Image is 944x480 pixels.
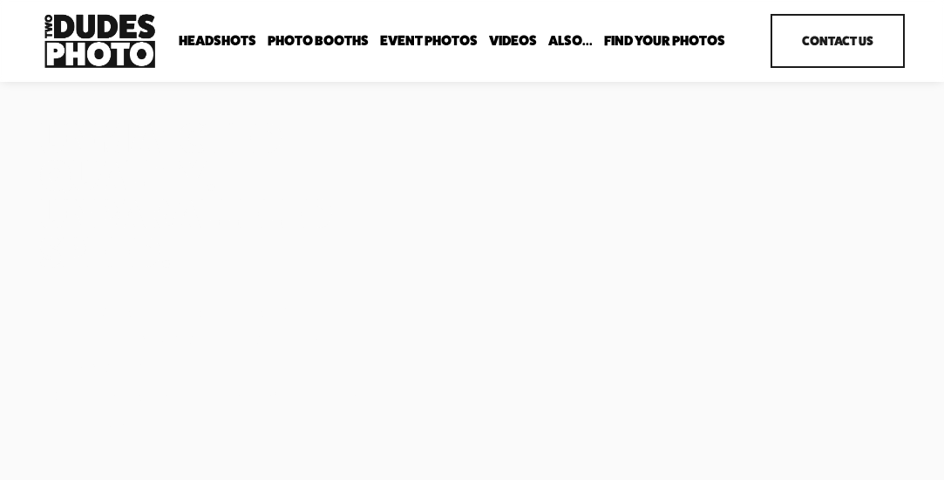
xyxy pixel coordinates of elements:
[179,32,256,49] a: folder dropdown
[179,34,256,48] span: Headshots
[39,300,361,433] strong: Two Dudes Photo is a full-service photography & video production agency delivering premium experi...
[268,34,369,48] span: Photo Booths
[604,32,725,49] a: folder dropdown
[489,32,537,49] a: Videos
[268,32,369,49] a: folder dropdown
[604,34,725,48] span: Find Your Photos
[39,118,357,271] h1: Unmatched Quality. Unparalleled Speed.
[548,32,593,49] a: folder dropdown
[39,10,160,72] img: Two Dudes Photo | Headshots, Portraits &amp; Photo Booths
[548,34,593,48] span: Also...
[380,32,478,49] a: Event Photos
[771,14,904,69] a: Contact Us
